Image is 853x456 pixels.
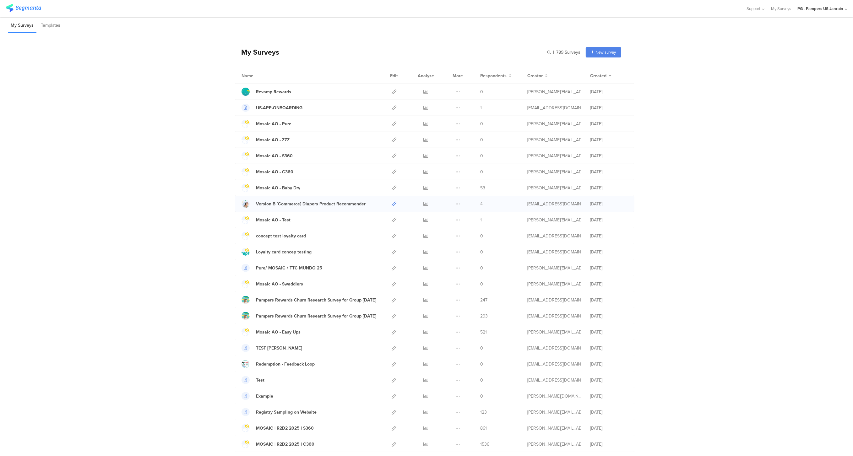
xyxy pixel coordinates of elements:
div: Example [256,393,273,399]
div: [DATE] [590,249,628,255]
div: Mosaic AO - Baby Dry [256,185,300,191]
div: PG - Pampers US Janrain [797,6,843,12]
div: Pampers Rewards Churn Research Survey for Group 1 July 2025 [256,313,376,319]
div: Revamp Rewards [256,89,291,95]
div: [DATE] [590,361,628,367]
span: 0 [480,169,483,175]
div: Mosaic AO - S360 [256,153,293,159]
div: simanski.c@pg.com [527,441,581,448]
li: My Surveys [8,18,36,33]
a: Revamp Rewards [242,88,291,96]
span: 0 [480,377,483,383]
div: zanolla.l@pg.com [527,361,581,367]
div: Mosaic AO - C360 [256,169,293,175]
div: MOSAIC | R2D2 2025 | C360 [256,441,314,448]
div: More [451,68,465,84]
span: 521 [480,329,487,335]
div: [DATE] [590,265,628,271]
div: [DATE] [590,393,628,399]
a: Mosaic AO - S360 [242,152,293,160]
div: Mosaic AO - ZZZ [256,137,290,143]
span: 789 Surveys [556,49,580,56]
div: simanski.c@pg.com [527,137,581,143]
div: [DATE] [590,89,628,95]
a: Mosaic AO - C360 [242,168,293,176]
li: Templates [38,18,63,33]
a: Mosaic AO - Baby Dry [242,184,300,192]
span: 0 [480,345,483,351]
div: zanolla.l@pg.com [527,377,581,383]
div: [DATE] [590,345,628,351]
div: [DATE] [590,201,628,207]
span: Support [747,6,761,12]
div: Pure/ MOSAIC / TTC MUNDO 25 [256,265,322,271]
div: simanski.c@pg.com [527,185,581,191]
span: 123 [480,409,487,415]
div: Registry Sampling on Website [256,409,317,415]
div: Version B [Commerce] Diapers Product Recommender [256,201,366,207]
button: Created [590,73,611,79]
div: fjaili.r@pg.com [527,313,581,319]
span: 0 [480,393,483,399]
div: cardosoteixeiral.c@pg.com [527,249,581,255]
div: Pampers Rewards Churn Research Survey for Group 2 July 2025 [256,297,376,303]
span: 0 [480,249,483,255]
a: MOSAIC | R2D2 2025 | S360 [242,424,314,432]
span: 293 [480,313,488,319]
a: Example [242,392,273,400]
div: [DATE] [590,153,628,159]
a: Test [242,376,264,384]
a: Pure/ MOSAIC / TTC MUNDO 25 [242,264,322,272]
span: 0 [480,361,483,367]
a: Redemption - Feedback Loop [242,360,315,368]
div: [DATE] [590,169,628,175]
div: [DATE] [590,409,628,415]
div: Mosaic AO - Test [256,217,291,223]
span: 1 [480,105,482,111]
span: 861 [480,425,487,432]
button: Respondents [480,73,512,79]
a: US-APP-ONBOARDING [242,104,302,112]
a: Version B [Commerce] Diapers Product Recommender [242,200,366,208]
div: [DATE] [590,441,628,448]
a: Mosaic AO - Pure [242,120,291,128]
div: simanski.c@pg.com [527,153,581,159]
a: MOSAIC | R2D2 2025 | C360 [242,440,314,448]
span: Creator [527,73,543,79]
div: [DATE] [590,329,628,335]
div: [DATE] [590,233,628,239]
div: TEST Jasmin [256,345,302,351]
span: 0 [480,265,483,271]
span: 0 [480,137,483,143]
a: Mosaic AO - Easy Ups [242,328,301,336]
span: Created [590,73,606,79]
div: [DATE] [590,281,628,287]
span: 0 [480,89,483,95]
div: simanski.c@pg.com [527,217,581,223]
span: 0 [480,153,483,159]
div: [DATE] [590,121,628,127]
div: simanski.c@pg.com [527,265,581,271]
div: martens.j.1@pg.com [527,345,581,351]
div: Analyze [416,68,435,84]
img: segmanta logo [6,4,41,12]
div: MOSAIC | R2D2 2025 | S360 [256,425,314,432]
div: [DATE] [590,313,628,319]
div: wecker.p@pg.com [527,89,581,95]
div: [DATE] [590,105,628,111]
div: csordas.lc@pg.com [527,393,581,399]
span: 0 [480,233,483,239]
span: 247 [480,297,487,303]
a: Mosaic AO - Swaddlers [242,280,303,288]
span: Respondents [480,73,507,79]
div: My Surveys [235,47,279,57]
div: US-APP-ONBOARDING [256,105,302,111]
span: 53 [480,185,485,191]
div: Mosaic AO - Pure [256,121,291,127]
a: Mosaic AO - Test [242,216,291,224]
a: Pampers Rewards Churn Research Survey for Group [DATE] [242,296,376,304]
div: Loyalty card concep testing [256,249,312,255]
div: simanski.c@pg.com [527,329,581,335]
a: TEST [PERSON_NAME] [242,344,302,352]
div: [DATE] [590,137,628,143]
